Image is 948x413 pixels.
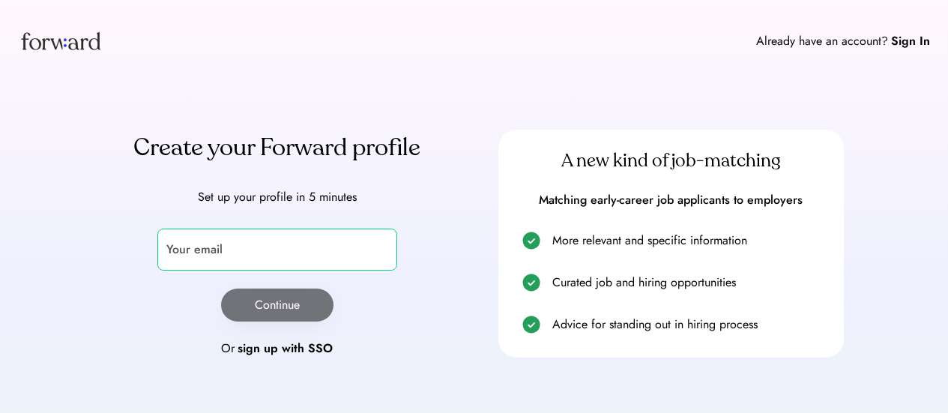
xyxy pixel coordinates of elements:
[221,289,333,322] button: Continue
[522,232,540,250] img: check.svg
[18,18,103,64] img: Forward logo
[891,32,930,50] div: Sign In
[104,188,450,206] div: Set up your profile in 5 minutes
[552,316,826,334] div: Advice for standing out in hiring process
[516,149,826,173] div: A new kind of job-matching
[221,340,235,358] div: Or
[238,340,333,358] div: sign up with SSO
[516,192,826,208] div: Matching early-career job applicants to employers
[756,32,888,50] div: Already have an account?
[522,274,540,292] img: check.svg
[552,232,826,250] div: More relevant and specific information
[522,316,540,334] img: check.svg
[104,130,450,166] div: Create your Forward profile
[552,274,826,292] div: Curated job and hiring opportunities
